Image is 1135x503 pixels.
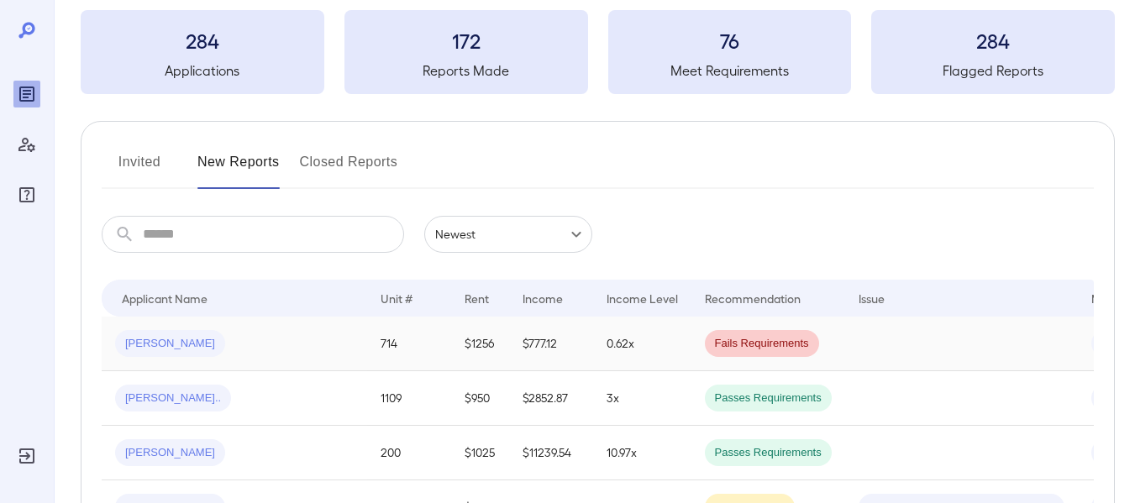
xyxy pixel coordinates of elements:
[705,288,801,308] div: Recommendation
[81,10,1115,94] summary: 284Applications172Reports Made76Meet Requirements284Flagged Reports
[705,336,819,352] span: Fails Requirements
[197,149,280,189] button: New Reports
[705,390,832,406] span: Passes Requirements
[451,426,509,480] td: $1025
[13,81,40,107] div: Reports
[871,60,1115,81] h5: Flagged Reports
[367,426,451,480] td: 200
[81,27,324,54] h3: 284
[608,60,852,81] h5: Meet Requirements
[705,445,832,461] span: Passes Requirements
[13,443,40,469] div: Log Out
[509,426,593,480] td: $11239.54
[451,317,509,371] td: $1256
[115,336,225,352] span: [PERSON_NAME]
[451,371,509,426] td: $950
[509,317,593,371] td: $777.12
[367,371,451,426] td: 1109
[593,426,691,480] td: 10.97x
[81,60,324,81] h5: Applications
[1091,288,1132,308] div: Method
[608,27,852,54] h3: 76
[593,371,691,426] td: 3x
[344,60,588,81] h5: Reports Made
[424,216,592,253] div: Newest
[465,288,491,308] div: Rent
[122,288,208,308] div: Applicant Name
[509,371,593,426] td: $2852.87
[859,288,885,308] div: Issue
[13,181,40,208] div: FAQ
[607,288,678,308] div: Income Level
[115,445,225,461] span: [PERSON_NAME]
[102,149,177,189] button: Invited
[871,27,1115,54] h3: 284
[381,288,412,308] div: Unit #
[344,27,588,54] h3: 172
[523,288,563,308] div: Income
[13,131,40,158] div: Manage Users
[115,390,231,406] span: [PERSON_NAME]..
[367,317,451,371] td: 714
[593,317,691,371] td: 0.62x
[300,149,398,189] button: Closed Reports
